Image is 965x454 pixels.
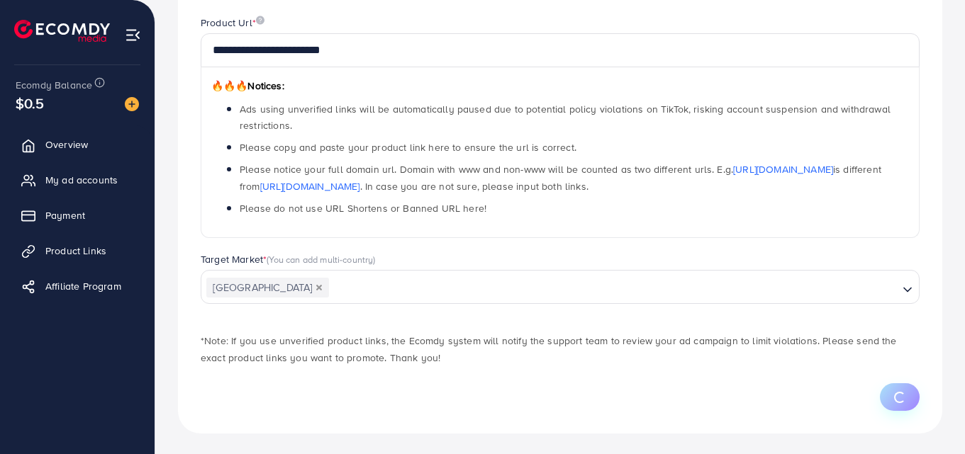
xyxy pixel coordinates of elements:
[267,253,375,266] span: (You can add multi-country)
[201,270,920,304] div: Search for option
[201,16,264,30] label: Product Url
[11,237,144,265] a: Product Links
[905,390,954,443] iframe: Chat
[45,279,121,293] span: Affiliate Program
[206,278,329,297] span: [GEOGRAPHIC_DATA]
[316,284,323,291] button: Deselect Pakistan
[16,78,92,92] span: Ecomdy Balance
[14,20,110,42] img: logo
[240,162,881,193] span: Please notice your full domain url. Domain with www and non-www will be counted as two different ...
[201,332,920,366] p: *Note: If you use unverified product links, the Ecomdy system will notify the support team to rev...
[45,173,118,187] span: My ad accounts
[201,252,376,266] label: Target Market
[11,201,144,229] a: Payment
[125,97,139,111] img: image
[16,93,45,113] span: $0.5
[330,277,897,299] input: Search for option
[45,244,106,258] span: Product Links
[45,137,88,152] span: Overview
[733,162,833,176] a: [URL][DOMAIN_NAME]
[260,179,360,193] a: [URL][DOMAIN_NAME]
[45,208,85,222] span: Payment
[256,16,264,25] img: image
[211,79,247,93] span: 🔥🔥🔥
[211,79,284,93] span: Notices:
[125,27,141,43] img: menu
[11,166,144,194] a: My ad accounts
[11,130,144,159] a: Overview
[240,102,891,132] span: Ads using unverified links will be automatically paused due to potential policy violations on Tik...
[240,140,576,154] span: Please copy and paste your product link here to ensure the url is correct.
[240,201,486,215] span: Please do not use URL Shortens or Banned URL here!
[11,272,144,300] a: Affiliate Program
